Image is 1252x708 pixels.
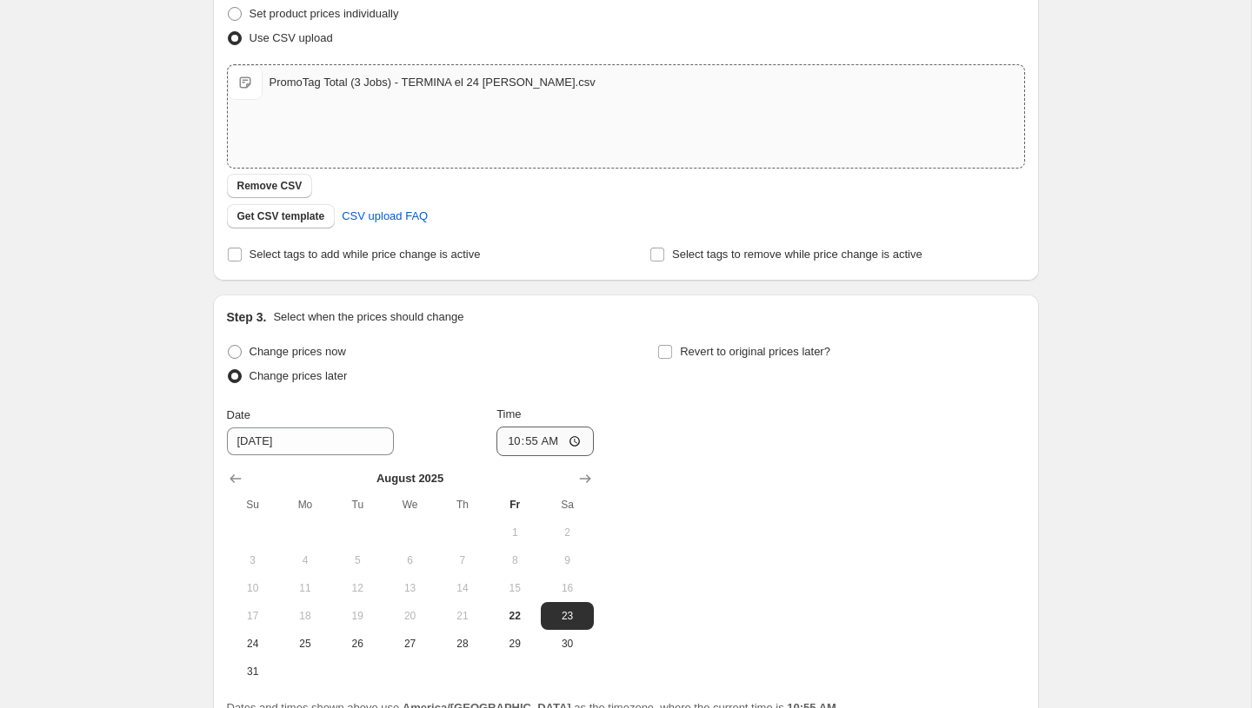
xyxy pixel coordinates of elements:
span: 1 [496,526,534,539]
button: Wednesday August 6 2025 [383,546,436,574]
button: Wednesday August 20 2025 [383,602,436,630]
span: 18 [286,609,324,623]
span: Time [496,407,521,420]
button: Get CSV template [227,204,336,228]
span: Change prices later [250,369,348,382]
button: Monday August 18 2025 [279,602,331,630]
span: Get CSV template [237,209,325,223]
button: Monday August 4 2025 [279,546,331,574]
button: Wednesday August 27 2025 [383,630,436,658]
span: 9 [548,553,586,567]
span: 8 [496,553,534,567]
button: Show previous month, July 2025 [223,466,248,491]
span: Use CSV upload [250,31,333,44]
span: 14 [443,581,482,595]
span: 15 [496,581,534,595]
span: 29 [496,637,534,651]
button: Saturday August 9 2025 [541,546,593,574]
span: 22 [496,609,534,623]
button: Sunday August 3 2025 [227,546,279,574]
button: Today Friday August 22 2025 [489,602,541,630]
span: Date [227,408,250,421]
span: 6 [390,553,429,567]
button: Show next month, September 2025 [573,466,597,491]
span: 30 [548,637,586,651]
button: Friday August 15 2025 [489,574,541,602]
span: 2 [548,526,586,539]
button: Sunday August 24 2025 [227,630,279,658]
span: 31 [234,665,272,678]
button: Saturday August 23 2025 [541,602,593,630]
button: Tuesday August 12 2025 [331,574,383,602]
button: Tuesday August 26 2025 [331,630,383,658]
span: 16 [548,581,586,595]
span: 24 [234,637,272,651]
button: Thursday August 14 2025 [436,574,489,602]
span: 10 [234,581,272,595]
span: 25 [286,637,324,651]
span: Set product prices individually [250,7,399,20]
span: CSV upload FAQ [342,208,428,225]
span: Su [234,498,272,512]
h2: Step 3. [227,308,267,326]
span: Fr [496,498,534,512]
span: 28 [443,637,482,651]
input: 8/22/2025 [227,427,394,455]
span: 5 [338,553,376,567]
button: Sunday August 31 2025 [227,658,279,685]
span: Select tags to remove while price change is active [672,248,922,261]
button: Thursday August 28 2025 [436,630,489,658]
th: Friday [489,491,541,519]
button: Remove CSV [227,174,313,198]
span: 26 [338,637,376,651]
button: Friday August 29 2025 [489,630,541,658]
span: 4 [286,553,324,567]
div: PromoTag Total (3 Jobs) - TERMINA el 24 [PERSON_NAME].csv [270,74,596,91]
button: Sunday August 17 2025 [227,602,279,630]
span: 20 [390,609,429,623]
span: Change prices now [250,345,346,358]
button: Thursday August 7 2025 [436,546,489,574]
button: Monday August 25 2025 [279,630,331,658]
button: Tuesday August 19 2025 [331,602,383,630]
span: Revert to original prices later? [680,345,830,358]
button: Saturday August 16 2025 [541,574,593,602]
th: Wednesday [383,491,436,519]
button: Thursday August 21 2025 [436,602,489,630]
span: 13 [390,581,429,595]
th: Saturday [541,491,593,519]
span: Th [443,498,482,512]
button: Saturday August 30 2025 [541,630,593,658]
span: Tu [338,498,376,512]
span: 27 [390,637,429,651]
th: Tuesday [331,491,383,519]
button: Saturday August 2 2025 [541,519,593,546]
span: Remove CSV [237,179,303,193]
button: Friday August 8 2025 [489,546,541,574]
a: CSV upload FAQ [331,202,438,230]
span: Mo [286,498,324,512]
span: Select tags to add while price change is active [250,248,481,261]
span: 19 [338,609,376,623]
th: Monday [279,491,331,519]
span: Sa [548,498,586,512]
th: Sunday [227,491,279,519]
th: Thursday [436,491,489,519]
span: 12 [338,581,376,595]
button: Tuesday August 5 2025 [331,546,383,574]
span: 7 [443,553,482,567]
button: Sunday August 10 2025 [227,574,279,602]
span: 17 [234,609,272,623]
span: 23 [548,609,586,623]
span: 21 [443,609,482,623]
button: Wednesday August 13 2025 [383,574,436,602]
input: 12:00 [496,427,594,456]
button: Monday August 11 2025 [279,574,331,602]
span: We [390,498,429,512]
span: 3 [234,553,272,567]
span: 11 [286,581,324,595]
button: Friday August 1 2025 [489,519,541,546]
p: Select when the prices should change [273,308,463,326]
